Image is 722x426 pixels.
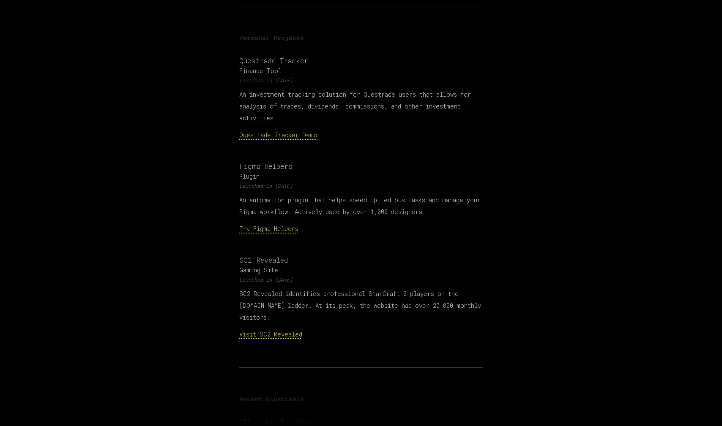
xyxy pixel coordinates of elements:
p: Finance Tool [239,67,483,75]
h2: Recent Experience [239,395,483,403]
p: Plugin [239,172,483,181]
p: An automation plugin that helps speed up tedious tasks and manage your Figma workflow. Actively u... [239,194,483,218]
h3: Questrade Tracker [239,56,483,66]
p: Launched in [DATE] [239,276,483,283]
h3: SC2 Revealed [239,255,483,265]
h3: Figma Helpers [239,161,483,171]
a: Questrade Tracker Demo [239,131,317,139]
p: An investment tracking solution for Questrade users that allows for analysis of trades, dividends... [239,89,483,124]
p: Launched in [DATE] [239,77,483,84]
p: Launched in [DATE] [239,182,483,189]
p: Gaming Site [239,266,483,274]
a: Visit SC2 Revealed [239,330,302,338]
a: Try Figma Helpers [239,225,298,233]
h2: Personal Projects [239,34,483,42]
p: SC2 Revealed identifies professional StarCraft 2 players on the [DOMAIN_NAME] ladder. At its peak... [239,288,483,323]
